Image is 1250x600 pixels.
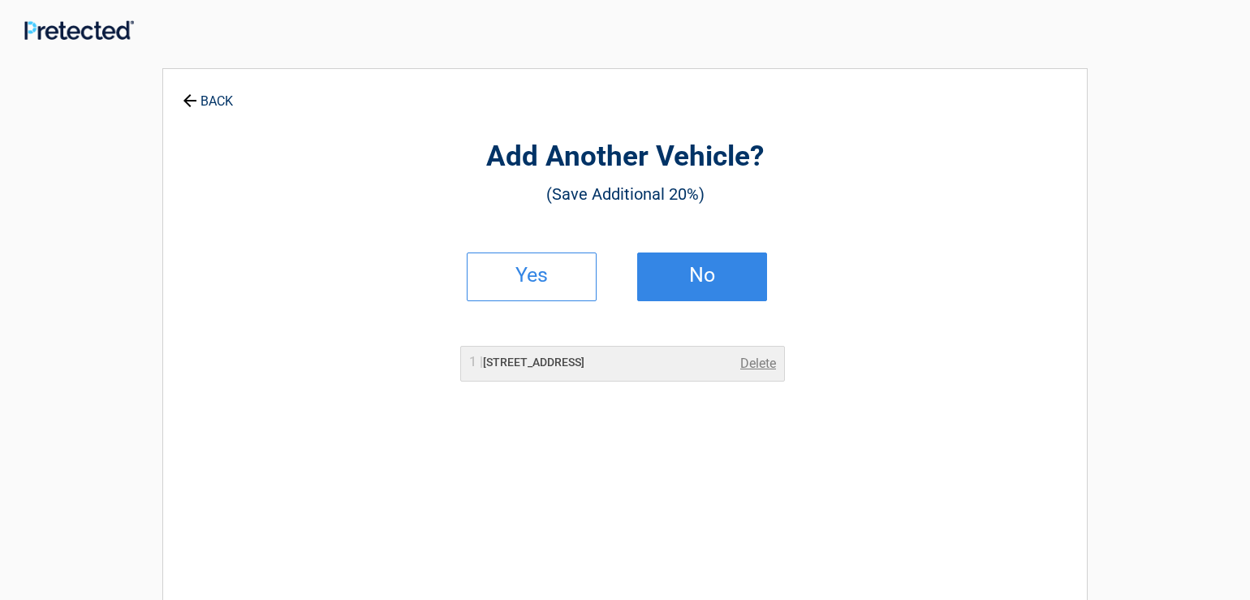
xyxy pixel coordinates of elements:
h2: No [654,270,750,281]
h2: Yes [484,270,580,281]
a: Delete [740,354,776,373]
img: Main Logo [24,20,134,40]
h3: (Save Additional 20%) [252,180,998,208]
h2: [STREET_ADDRESS] [469,354,584,371]
span: 1 | [469,354,483,369]
h2: Add Another Vehicle? [252,138,998,176]
a: BACK [179,80,236,108]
